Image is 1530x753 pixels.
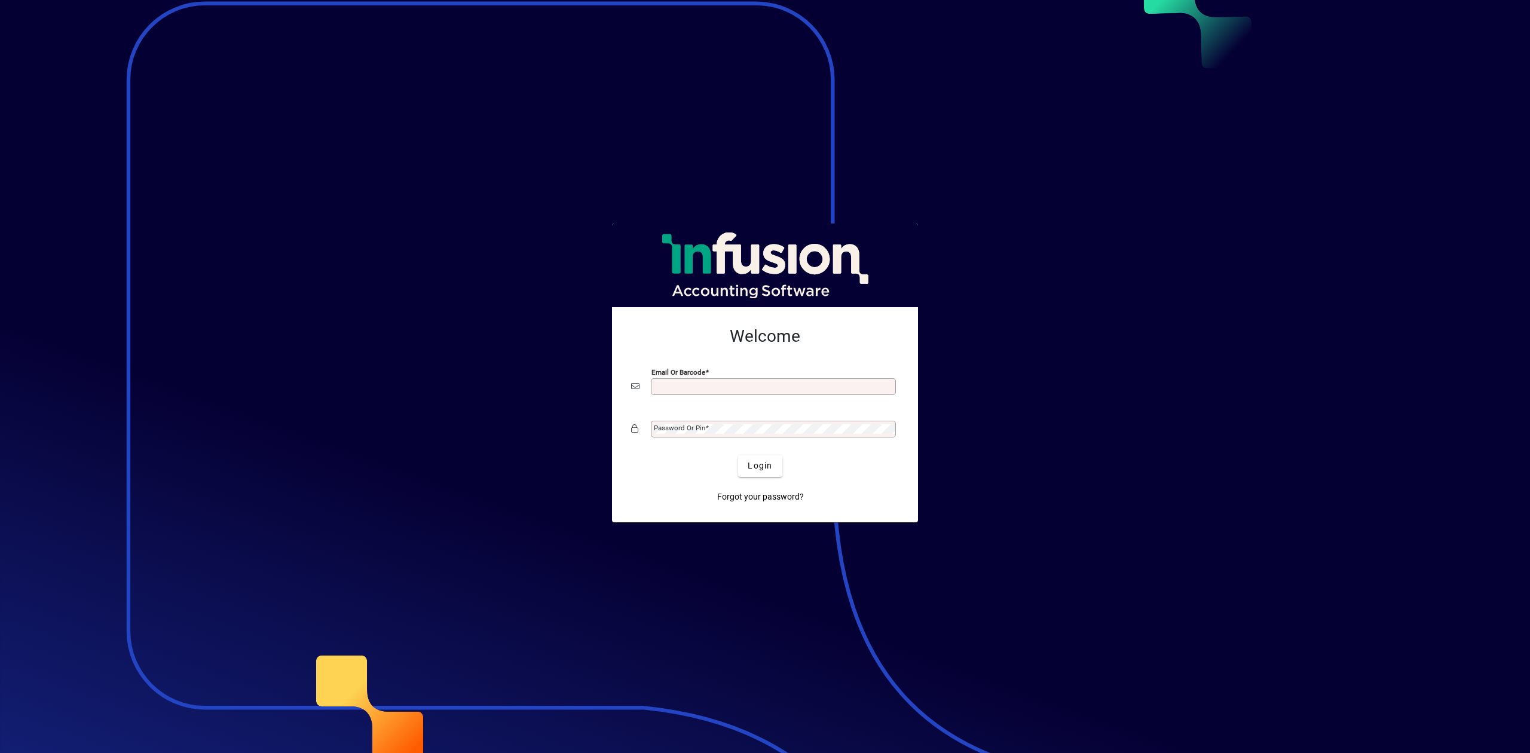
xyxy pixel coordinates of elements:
[738,455,782,477] button: Login
[748,460,772,472] span: Login
[651,368,705,376] mat-label: Email or Barcode
[654,424,705,432] mat-label: Password or Pin
[712,486,809,508] a: Forgot your password?
[631,326,899,347] h2: Welcome
[717,491,804,503] span: Forgot your password?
